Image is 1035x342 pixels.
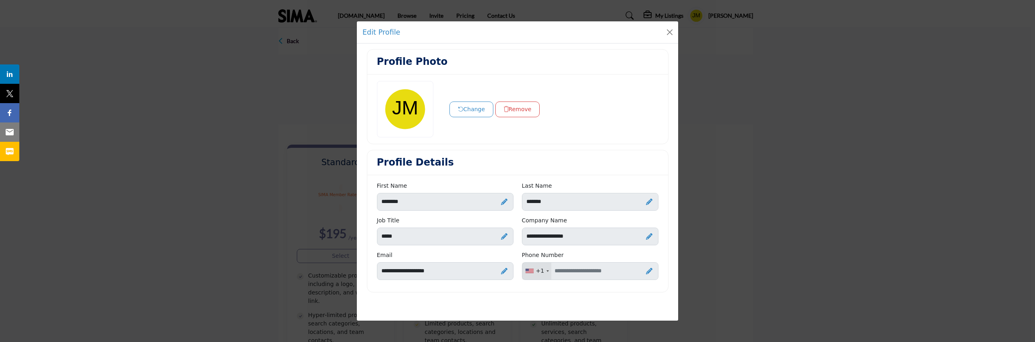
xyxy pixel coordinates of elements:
[377,262,513,280] input: Enter Email
[377,216,400,225] label: Job Title
[377,157,454,168] h2: Profile Details
[522,182,552,190] label: Last Name
[522,263,552,280] div: United States: +1
[522,251,564,259] label: Phone Number
[377,193,513,211] input: Enter First name
[377,56,448,68] h2: Profile Photo
[377,228,513,245] input: Enter Job Title
[377,182,407,190] label: First Name
[449,102,494,117] button: Change
[522,262,658,280] input: Enter your Phone Number
[377,251,393,259] label: Email
[495,102,540,117] button: Remove
[362,27,400,37] h1: Edit Profile
[522,216,567,225] label: Company Name
[664,27,675,38] button: Close
[522,228,658,245] input: Enter Company name
[536,267,544,275] div: +1
[522,193,658,211] input: Enter Last name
